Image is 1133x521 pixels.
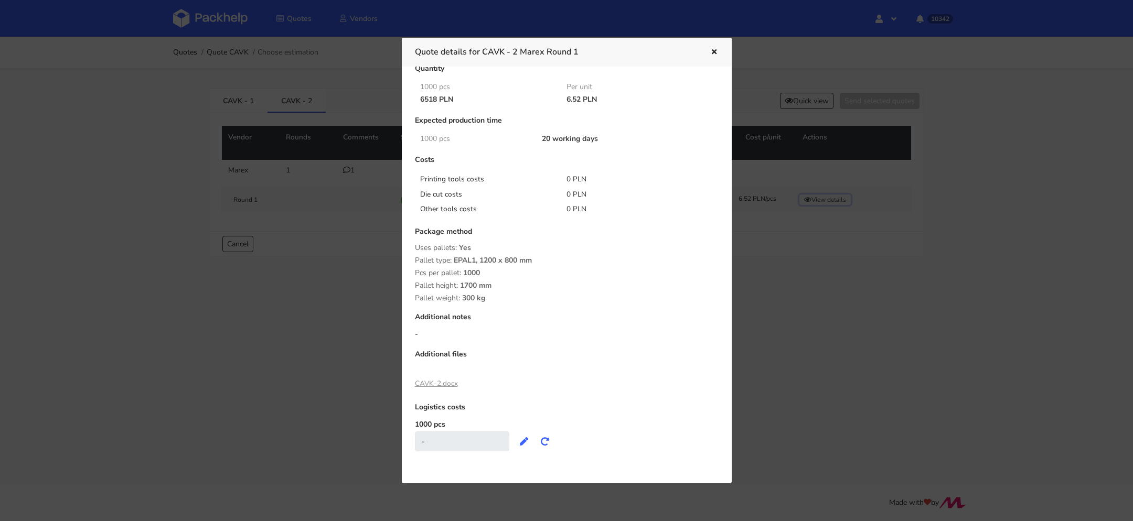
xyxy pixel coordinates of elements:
[415,243,457,253] span: Uses pallets:
[462,293,485,311] span: 300 kg
[415,378,458,388] a: CAVK-2.docx
[559,95,706,104] div: 6.52 PLN
[415,64,719,81] div: Quantity
[559,83,706,91] div: Per unit
[415,280,458,290] span: Pallet height:
[413,83,560,91] div: 1000 pcs
[415,313,719,329] div: Additional notes
[413,95,560,104] div: 6518 PLN
[514,432,535,451] button: Edit
[415,431,509,451] div: -
[415,403,719,419] div: Logistics costs
[459,243,471,260] span: Yes
[460,280,491,298] span: 1700 mm
[413,204,560,214] div: Other tools costs
[415,255,452,265] span: Pallet type:
[415,419,445,429] label: 1000 pcs
[415,116,719,133] div: Expected production time
[559,204,706,214] div: 0 PLN
[463,268,480,286] span: 1000
[415,329,719,340] div: -
[413,135,535,143] div: 1000 pcs
[559,174,706,184] div: 0 PLN
[559,189,706,200] div: 0 PLN
[413,174,560,184] div: Printing tools costs
[535,135,706,143] div: 20 working days
[535,432,555,451] button: Recalculate
[415,45,694,59] h3: Quote details for CAVK - 2 Marex Round 1
[415,350,719,366] div: Additional files
[415,156,719,172] div: Costs
[413,189,560,200] div: Die cut costs
[415,293,460,303] span: Pallet weight:
[415,227,719,244] div: Package method
[415,268,461,278] span: Pcs per pallet:
[454,255,532,273] span: EPAL1, 1200 x 800 mm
